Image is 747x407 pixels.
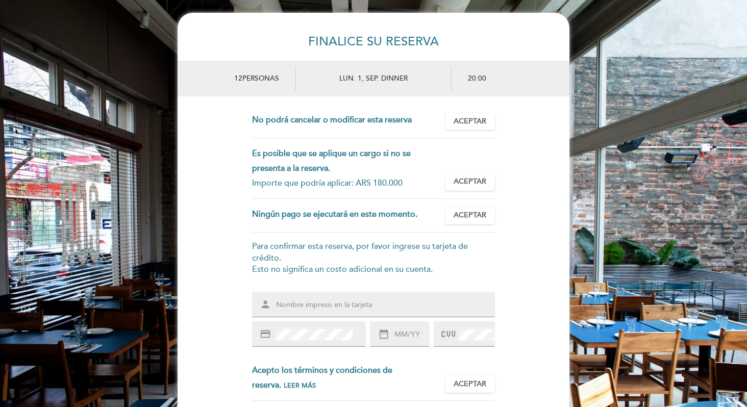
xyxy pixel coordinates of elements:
div: Es posible que se aplique un cargo si no se presenta a la reserva. [252,146,437,176]
span: Leer más [284,381,316,390]
div: 12 [189,66,295,91]
span: personas [242,74,279,83]
i: date_range [378,328,389,340]
div: lun. 1, sep. DINNER [295,66,452,91]
div: 20:00 [452,66,558,91]
div: No podrá cancelar o modificar esta reserva [252,113,445,130]
button: Aceptar [445,375,495,393]
button: Aceptar [445,113,495,130]
div: Ningún pago se ejecutará en este momento. [252,207,445,224]
input: Nombre impreso en la tarjeta [275,299,496,311]
span: Aceptar [454,379,486,390]
input: MM/YY [393,329,429,341]
i: credit_card [260,328,271,340]
span: Aceptar [454,176,486,187]
i: person [260,299,271,310]
span: Aceptar [454,210,486,221]
span: Aceptar [454,116,486,127]
div: Acepto los términos y condiciones de reserva. [252,363,445,393]
button: Aceptar [445,173,495,191]
button: Aceptar [445,207,495,224]
span: FINALICE SU RESERVA [308,34,439,49]
div: Importe que podría aplicar: ARS 180.000 [252,176,437,191]
div: Para confirmar esta reserva, por favor ingrese su tarjeta de crédito. Esto no significa un costo ... [252,241,495,276]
